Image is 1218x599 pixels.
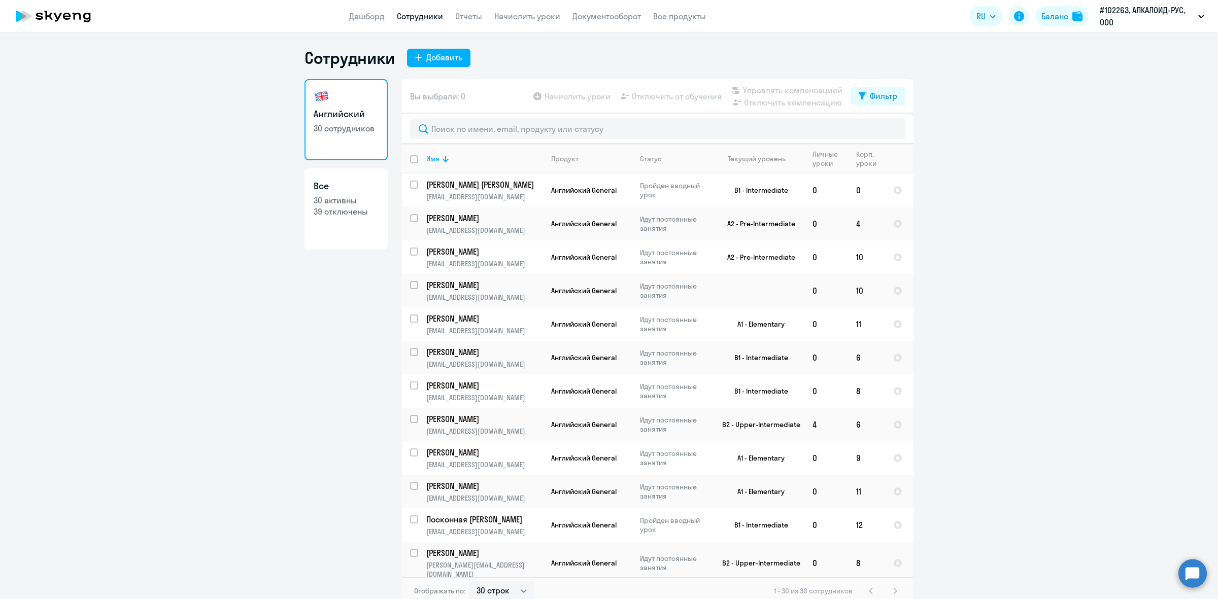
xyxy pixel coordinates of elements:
[710,475,804,508] td: A1 - Elementary
[551,286,617,295] span: Английский General
[551,253,617,262] span: Английский General
[848,508,885,542] td: 12
[426,154,543,163] div: Имя
[426,427,543,436] p: [EMAIL_ADDRESS][DOMAIN_NAME]
[848,207,885,240] td: 4
[551,386,617,396] span: Английский General
[710,173,804,207] td: B1 - Intermediate
[551,320,617,329] span: Английский General
[551,154,631,163] div: Продукт
[410,119,905,139] input: Поиск по имени, email, продукту или статусу
[426,51,462,63] div: Добавить
[551,453,617,463] span: Английский General
[426,413,543,425] a: [PERSON_NAME]
[414,586,465,595] span: Отображать по:
[551,420,617,429] span: Английский General
[494,11,560,21] a: Начислить уроки
[640,449,709,467] p: Идут постоянные занятия
[851,87,905,105] button: Фильтр
[710,374,804,408] td: B1 - Intermediate
[551,353,617,362] span: Английский General
[804,240,848,274] td: 0
[848,240,885,274] td: 10
[804,274,848,307] td: 0
[426,460,543,469] p: [EMAIL_ADDRESS][DOMAIN_NAME]
[728,154,786,163] div: Текущий уровень
[314,88,330,104] img: english
[426,560,543,579] p: [PERSON_NAME][EMAIL_ADDRESS][DOMAIN_NAME]
[710,508,804,542] td: B1 - Intermediate
[410,90,465,102] span: Вы выбрали: 0
[426,259,543,268] p: [EMAIL_ADDRESS][DOMAIN_NAME]
[640,516,709,534] p: Пройден вводный урок
[710,341,804,374] td: B1 - Intermediate
[848,274,885,307] td: 10
[640,281,709,300] p: Идут постоянные занятия
[426,447,543,458] a: [PERSON_NAME]
[848,441,885,475] td: 9
[640,154,709,163] div: Статус
[426,313,541,324] p: [PERSON_NAME]
[848,374,885,408] td: 8
[640,154,662,163] div: Статус
[426,547,541,558] p: [PERSON_NAME]
[976,10,986,22] span: RU
[426,480,541,491] p: [PERSON_NAME]
[848,307,885,341] td: 11
[856,150,878,168] div: Корп. уроки
[426,380,541,391] p: [PERSON_NAME]
[426,179,541,190] p: [PERSON_NAME] [PERSON_NAME]
[640,248,709,266] p: Идут постоянные занятия
[804,207,848,240] td: 0
[640,415,709,434] p: Идут постоянные занятия
[848,408,885,441] td: 6
[426,494,543,503] p: [EMAIL_ADDRESS][DOMAIN_NAME]
[426,179,543,190] a: [PERSON_NAME] [PERSON_NAME]
[640,348,709,367] p: Идут постоянные занятия
[870,90,897,102] div: Фильтр
[640,482,709,501] p: Идут постоянные занятия
[426,279,543,291] a: [PERSON_NAME]
[349,11,385,21] a: Дашборд
[710,408,804,441] td: B2 - Upper-Intermediate
[314,108,379,121] h3: Английский
[397,11,443,21] a: Сотрудники
[640,181,709,199] p: Пройден вводный урок
[710,542,804,584] td: B2 - Upper-Intermediate
[1035,6,1089,26] a: Балансbalance
[426,213,543,224] a: [PERSON_NAME]
[804,508,848,542] td: 0
[1100,4,1194,28] p: #102263, АЛКАЛОИД-РУС, ООО
[314,180,379,193] h3: Все
[804,341,848,374] td: 0
[426,547,543,558] a: [PERSON_NAME]
[848,341,885,374] td: 6
[848,542,885,584] td: 8
[718,154,804,163] div: Текущий уровень
[1095,4,1209,28] button: #102263, АЛКАЛОИД-РУС, ООО
[804,542,848,584] td: 0
[640,215,709,233] p: Идут постоянные занятия
[710,207,804,240] td: A2 - Pre-Intermediate
[804,307,848,341] td: 0
[426,313,543,324] a: [PERSON_NAME]
[1041,10,1068,22] div: Баланс
[969,6,1003,26] button: RU
[551,154,579,163] div: Продукт
[426,514,543,525] a: Посконная [PERSON_NAME]
[551,487,617,496] span: Английский General
[314,195,379,206] p: 30 активны
[314,206,379,217] p: 39 отключены
[426,226,543,235] p: [EMAIL_ADDRESS][DOMAIN_NAME]
[804,408,848,441] td: 4
[804,475,848,508] td: 0
[710,240,804,274] td: A2 - Pre-Intermediate
[653,11,706,21] a: Все продукты
[804,441,848,475] td: 0
[572,11,641,21] a: Документооборот
[551,558,617,568] span: Английский General
[710,441,804,475] td: A1 - Elementary
[426,360,543,369] p: [EMAIL_ADDRESS][DOMAIN_NAME]
[804,374,848,408] td: 0
[640,382,709,400] p: Идут постоянные занятия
